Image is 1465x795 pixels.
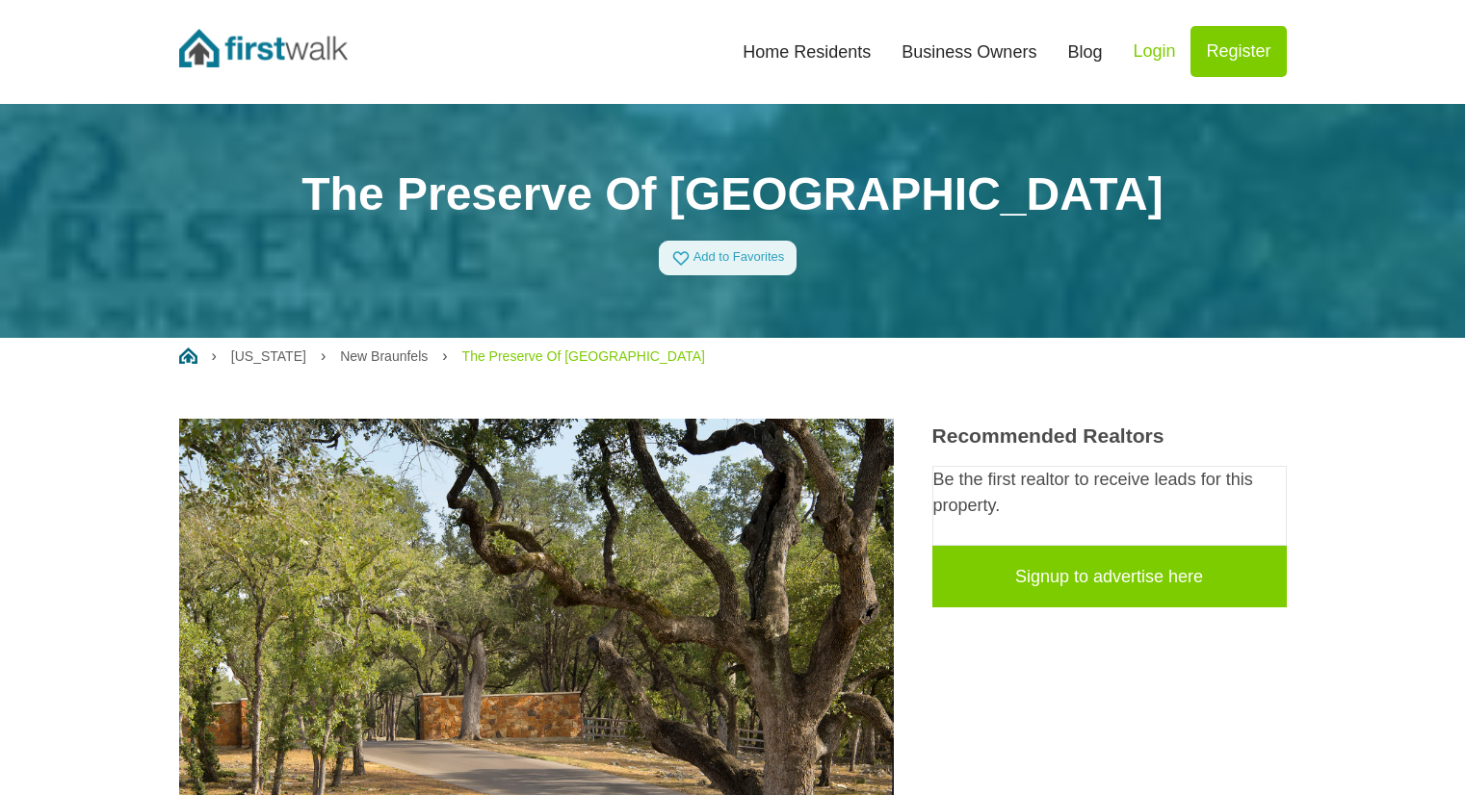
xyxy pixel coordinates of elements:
img: FirstWalk [179,29,348,67]
a: New Braunfels [340,348,428,364]
a: Add to Favorites [659,241,798,275]
a: Home Residents [727,31,886,73]
a: The Preserve Of [GEOGRAPHIC_DATA] [462,348,705,364]
a: Blog [1052,31,1117,73]
a: Login [1117,26,1190,77]
a: Signup to advertise here [932,546,1287,607]
span: Add to Favorites [693,250,785,265]
a: [US_STATE] [231,348,306,364]
h1: The Preserve Of [GEOGRAPHIC_DATA] [179,167,1287,222]
a: Register [1190,26,1286,77]
p: Be the first realtor to receive leads for this property. [933,467,1286,519]
h3: Recommended Realtors [932,423,1287,448]
a: Business Owners [886,31,1052,73]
